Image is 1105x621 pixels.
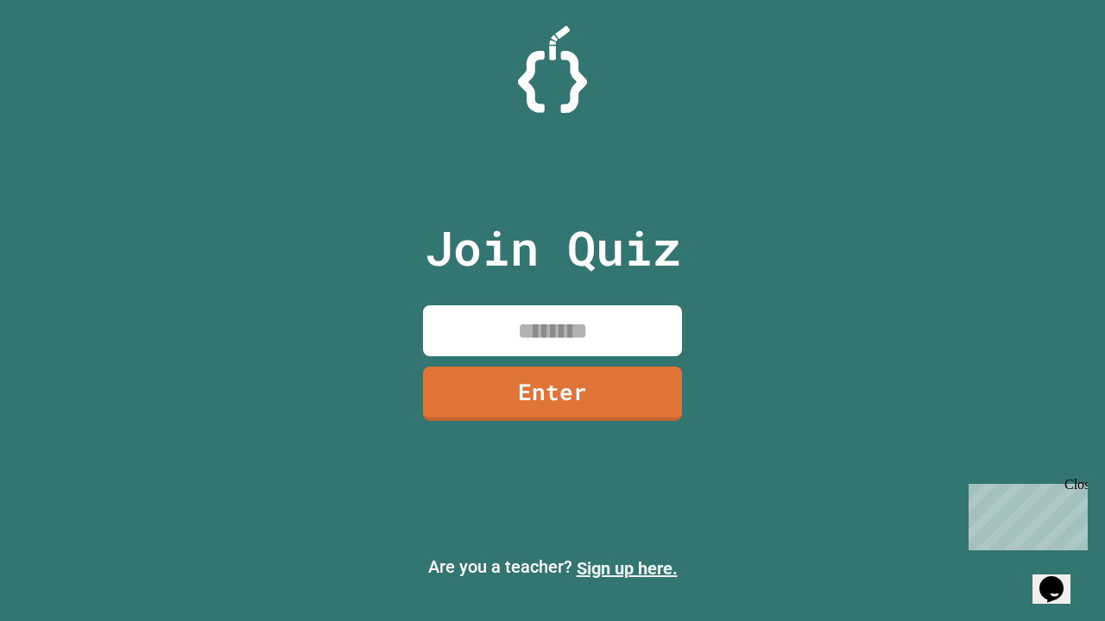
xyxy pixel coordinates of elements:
a: Sign up here. [577,558,678,579]
a: Enter [423,367,682,421]
iframe: chat widget [962,477,1088,550]
p: Join Quiz [425,212,681,284]
iframe: chat widget [1032,552,1088,604]
img: Logo.svg [518,26,587,113]
div: Chat with us now!Close [7,7,119,110]
p: Are you a teacher? [14,554,1091,581]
